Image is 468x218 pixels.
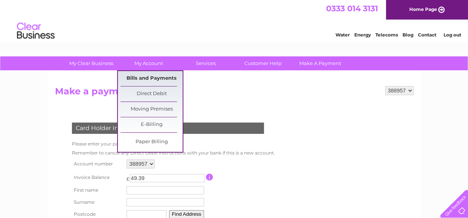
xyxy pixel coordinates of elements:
a: Blog [402,32,413,38]
td: £ [127,172,130,182]
div: Clear Business is a trading name of Verastar Limited (registered in [GEOGRAPHIC_DATA] No. 3667643... [56,4,412,36]
a: Make A Payment [289,56,351,70]
a: Telecoms [375,32,398,38]
a: My Account [117,56,180,70]
a: Contact [418,32,436,38]
a: Paper Billing [120,135,183,150]
img: logo.png [17,20,55,42]
a: Bills and Payments [120,71,183,86]
h2: Make a payment [55,86,413,100]
a: Moving Premises [120,102,183,117]
td: Please enter your payment card details below. [70,139,277,148]
input: Information [206,174,213,180]
a: E-Billing [120,117,183,132]
a: Services [175,56,237,70]
a: Energy [354,32,371,38]
a: Water [335,32,350,38]
th: Invoice Balance [70,170,125,184]
a: Customer Help [232,56,294,70]
a: Log out [443,32,461,38]
a: My Clear Business [60,56,122,70]
th: Surname [70,196,125,208]
a: 0333 014 3131 [326,4,378,13]
td: Remember to cancel any Direct Debit instructions with your bank if this is a new account. [70,148,277,157]
a: Direct Debit [120,86,183,101]
th: Account number [70,157,125,170]
th: First name [70,184,125,196]
div: Card Holder Information [72,123,264,134]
